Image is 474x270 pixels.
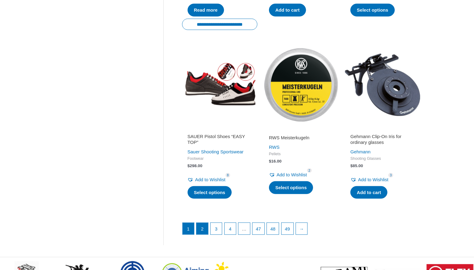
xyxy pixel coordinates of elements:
a: SAUER Pistol Shoes “EASY TOP” [188,133,252,148]
iframe: Customer reviews powered by Trustpilot [269,126,333,133]
iframe: Customer reviews powered by Trustpilot [188,126,252,133]
h2: SAUER Pistol Shoes “EASY TOP” [188,133,252,145]
span: Add to Wishlist [195,177,226,182]
a: Add to cart: “FWB O-Ring 490002” [269,4,306,17]
span: Pellets [269,152,333,157]
img: Gehmann Clip-On Iris [345,47,420,122]
a: Add to Wishlist [269,171,307,179]
span: … [238,223,250,234]
a: Read more about “Rubber knop” [188,4,224,17]
span: Footwear [188,156,252,161]
span: Add to Wishlist [277,172,307,177]
img: RWS Meisterkugeln [263,47,339,122]
a: Page 49 [282,223,293,234]
a: Page 48 [267,223,279,234]
span: 8 [226,173,230,178]
a: Select options for “SAUER Pistol Shoes "EASY TOP"” [188,186,232,199]
a: RWS [269,144,280,150]
a: Page 47 [252,223,264,234]
span: Page 1 [183,223,194,234]
iframe: Customer reviews powered by Trustpilot [350,126,415,133]
a: Page 4 [225,223,236,234]
span: $ [188,163,190,168]
h2: RWS Meisterkugeln [269,135,333,141]
h2: Gehmann Clip-On Iris for ordinary glasses [350,133,415,145]
bdi: 298.00 [188,163,203,168]
a: RWS Meisterkugeln [269,135,333,143]
a: Add to Wishlist [188,175,226,184]
a: → [296,223,308,234]
a: Select options for “Rink Grip for Sport Pistol” [350,4,395,17]
nav: Product Pagination [182,223,420,238]
a: Gehmann Clip-On Iris for ordinary glasses [350,133,415,148]
span: $ [269,159,271,163]
iframe: Customer reviews powered by Trustpilot [350,134,415,196]
a: Page 3 [211,223,222,234]
bdi: 16.00 [269,159,282,163]
span: 2 [307,168,312,173]
img: SAUER Pistol Shoes "EASY TOP" [182,47,257,122]
a: Page 2 [196,223,208,234]
a: Sauer Shooting Sportswear [188,149,244,154]
a: Select options for “RWS Meisterkugeln” [269,181,313,194]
